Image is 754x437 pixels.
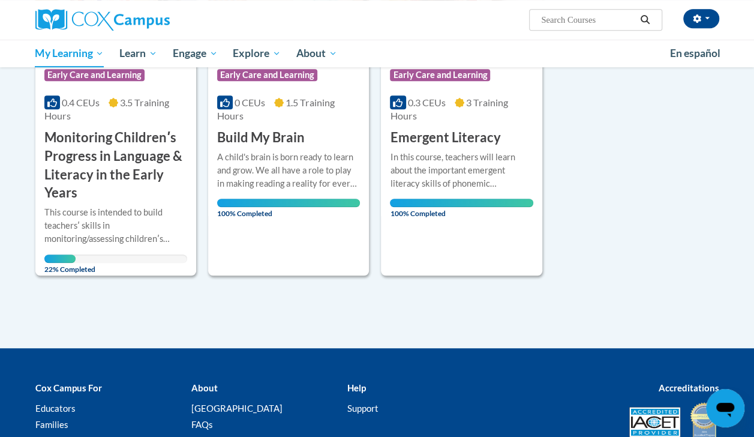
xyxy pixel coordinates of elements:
[173,46,218,61] span: Engage
[217,97,335,121] span: 1.5 Training Hours
[44,69,145,81] span: Early Care and Learning
[670,47,720,59] span: En español
[35,419,68,430] a: Families
[296,46,337,61] span: About
[390,69,490,81] span: Early Care and Learning
[165,40,226,67] a: Engage
[390,151,533,190] div: In this course, teachers will learn about the important emergent literacy skills of phonemic awar...
[217,199,360,218] span: 100% Completed
[347,382,365,393] b: Help
[112,40,165,67] a: Learn
[347,403,378,414] a: Support
[191,382,217,393] b: About
[217,199,360,207] div: Your progress
[217,69,317,81] span: Early Care and Learning
[659,382,719,393] b: Accreditations
[662,41,728,66] a: En español
[119,46,157,61] span: Learn
[191,419,212,430] a: FAQs
[35,9,170,31] img: Cox Campus
[289,40,345,67] a: About
[191,403,282,414] a: [GEOGRAPHIC_DATA]
[35,9,251,31] a: Cox Campus
[44,255,76,263] div: Your progress
[636,13,654,27] button: Search
[390,199,533,207] div: Your progress
[629,407,680,437] img: Accredited IACET® Provider
[706,389,744,427] iframe: Button to launch messaging window
[35,403,76,414] a: Educators
[44,206,187,246] div: This course is intended to build teachersʹ skills in monitoring/assessing childrenʹs developmenta...
[62,97,100,108] span: 0.4 CEUs
[390,128,500,147] h3: Emergent Literacy
[44,128,187,202] h3: Monitoring Childrenʹs Progress in Language & Literacy in the Early Years
[217,151,360,190] div: A child's brain is born ready to learn and grow. We all have a role to play in making reading a r...
[683,9,719,28] button: Account Settings
[225,40,289,67] a: Explore
[540,13,636,27] input: Search Courses
[217,128,305,147] h3: Build My Brain
[44,97,169,121] span: 3.5 Training Hours
[390,97,507,121] span: 3 Training Hours
[35,46,104,61] span: My Learning
[390,199,533,218] span: 100% Completed
[26,40,728,67] div: Main menu
[35,382,102,393] b: Cox Campus For
[408,97,446,108] span: 0.3 CEUs
[44,255,76,274] span: 22% Completed
[28,40,112,67] a: My Learning
[235,97,265,108] span: 0 CEUs
[233,46,281,61] span: Explore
